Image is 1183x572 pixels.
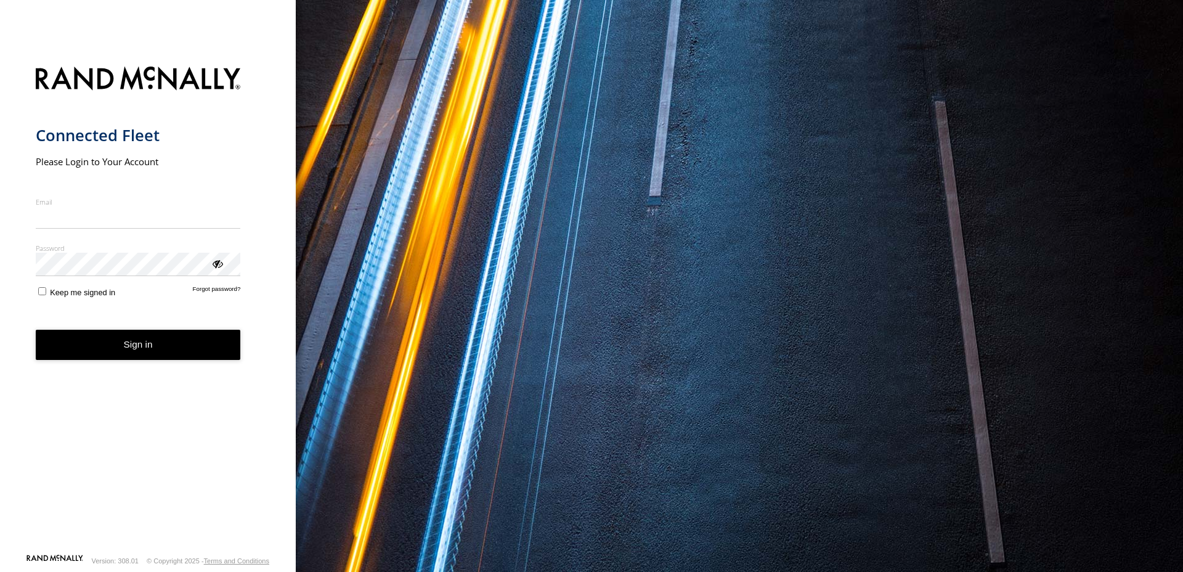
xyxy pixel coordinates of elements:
div: Version: 308.01 [92,557,139,565]
label: Email [36,197,241,206]
label: Password [36,243,241,253]
a: Visit our Website [26,555,83,567]
h2: Please Login to Your Account [36,155,241,168]
img: Rand McNally [36,64,241,96]
h1: Connected Fleet [36,125,241,145]
div: ViewPassword [211,257,223,269]
button: Sign in [36,330,241,360]
form: main [36,59,261,554]
div: © Copyright 2025 - [147,557,269,565]
a: Forgot password? [193,285,241,297]
input: Keep me signed in [38,287,46,295]
span: Keep me signed in [50,288,115,297]
a: Terms and Conditions [204,557,269,565]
